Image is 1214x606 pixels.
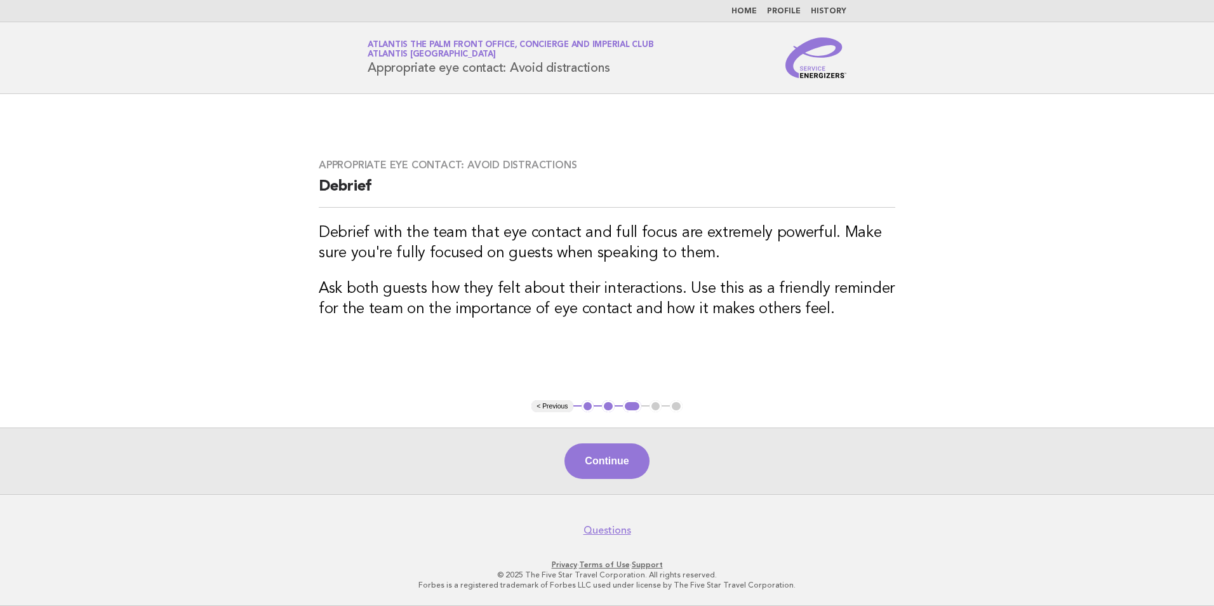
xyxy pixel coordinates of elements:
a: Support [632,560,663,569]
a: Profile [767,8,801,15]
button: 1 [582,400,594,413]
a: Atlantis The Palm Front Office, Concierge and Imperial ClubAtlantis [GEOGRAPHIC_DATA] [368,41,653,58]
h3: Appropriate eye contact: Avoid distractions [319,159,895,172]
a: Home [731,8,757,15]
a: Terms of Use [579,560,630,569]
a: History [811,8,846,15]
p: © 2025 The Five Star Travel Corporation. All rights reserved. [218,570,996,580]
p: Forbes is a registered trademark of Forbes LLC used under license by The Five Star Travel Corpora... [218,580,996,590]
a: Privacy [552,560,577,569]
img: Service Energizers [785,37,846,78]
h3: Ask both guests how they felt about their interactions. Use this as a friendly reminder for the t... [319,279,895,320]
span: Atlantis [GEOGRAPHIC_DATA] [368,51,496,59]
a: Questions [584,524,631,537]
p: · · [218,560,996,570]
h3: Debrief with the team that eye contact and full focus are extremely powerful. Make sure you're fu... [319,223,895,264]
button: 2 [602,400,615,413]
button: < Previous [531,400,573,413]
button: Continue [564,443,649,479]
h2: Debrief [319,177,895,208]
h1: Appropriate eye contact: Avoid distractions [368,41,653,74]
button: 3 [623,400,641,413]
